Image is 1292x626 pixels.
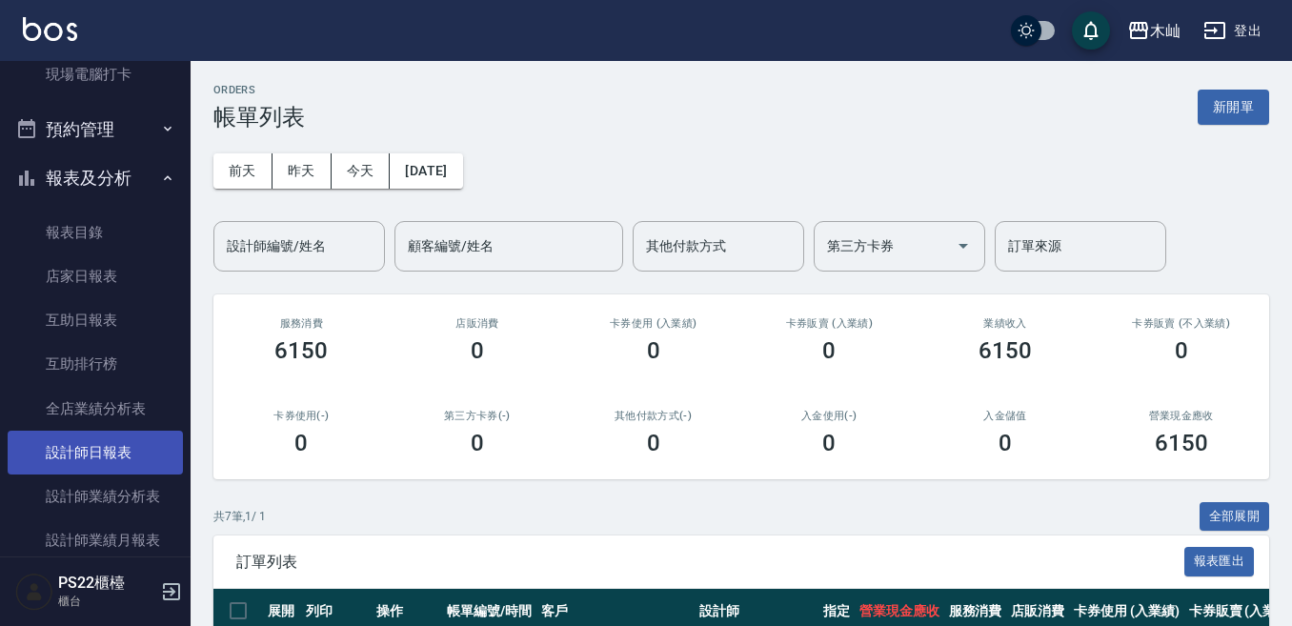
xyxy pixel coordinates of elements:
button: 昨天 [273,153,332,189]
h3: 0 [294,430,308,456]
button: 全部展開 [1200,502,1270,532]
img: Logo [23,17,77,41]
button: 報表及分析 [8,153,183,203]
h3: 0 [647,337,660,364]
h3: 6150 [979,337,1032,364]
h2: 入金使用(-) [764,410,895,422]
button: 登出 [1196,13,1269,49]
a: 店家日報表 [8,254,183,298]
a: 互助排行榜 [8,342,183,386]
p: 共 7 筆, 1 / 1 [213,508,266,525]
h2: 業績收入 [940,317,1071,330]
h3: 6150 [1155,430,1208,456]
button: 預約管理 [8,105,183,154]
h3: 帳單列表 [213,104,305,131]
h3: 服務消費 [236,317,367,330]
h2: 卡券使用(-) [236,410,367,422]
button: 前天 [213,153,273,189]
div: 木屾 [1150,19,1181,43]
h3: 0 [999,430,1012,456]
h3: 0 [822,337,836,364]
h2: 入金儲值 [940,410,1071,422]
button: Open [948,231,979,261]
a: 報表目錄 [8,211,183,254]
a: 全店業績分析表 [8,387,183,431]
a: 互助日報表 [8,298,183,342]
h2: 卡券使用 (入業績) [588,317,718,330]
button: 今天 [332,153,391,189]
h2: 卡券販賣 (入業績) [764,317,895,330]
a: 現場電腦打卡 [8,52,183,96]
button: save [1072,11,1110,50]
a: 設計師業績月報表 [8,518,183,562]
h2: ORDERS [213,84,305,96]
h2: 卡券販賣 (不入業績) [1116,317,1246,330]
button: [DATE] [390,153,462,189]
h5: PS22櫃檯 [58,574,155,593]
img: Person [15,573,53,611]
h3: 0 [1175,337,1188,364]
h2: 其他付款方式(-) [588,410,718,422]
button: 木屾 [1120,11,1188,50]
h2: 營業現金應收 [1116,410,1246,422]
h3: 0 [647,430,660,456]
h3: 0 [471,337,484,364]
a: 新開單 [1198,97,1269,115]
a: 設計師日報表 [8,431,183,475]
span: 訂單列表 [236,553,1184,572]
p: 櫃台 [58,593,155,610]
button: 新開單 [1198,90,1269,125]
a: 報表匯出 [1184,552,1255,570]
h3: 0 [471,430,484,456]
h2: 店販消費 [413,317,543,330]
h3: 0 [822,430,836,456]
h3: 6150 [274,337,328,364]
button: 報表匯出 [1184,547,1255,576]
a: 設計師業績分析表 [8,475,183,518]
h2: 第三方卡券(-) [413,410,543,422]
